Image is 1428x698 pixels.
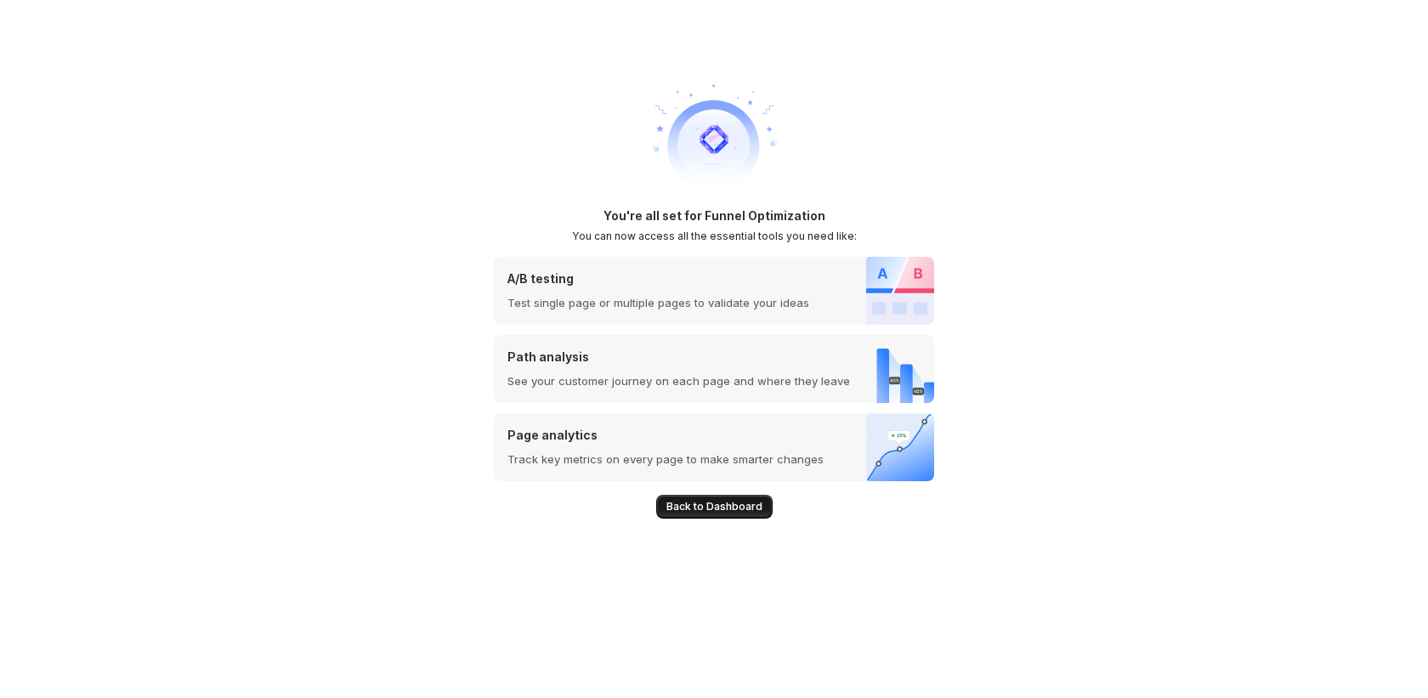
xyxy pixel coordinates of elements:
button: Back to Dashboard [656,495,773,519]
p: Path analysis [507,349,850,366]
img: A/B testing [866,257,934,325]
p: Test single page or multiple pages to validate your ideas [507,294,809,311]
h2: You can now access all the essential tools you need like: [572,230,857,243]
img: welcome [646,71,782,207]
p: Track key metrics on every page to make smarter changes [507,451,824,468]
img: Page analytics [866,413,934,481]
p: See your customer journey on each page and where they leave [507,372,850,389]
span: Back to Dashboard [666,500,762,514]
h1: You're all set for Funnel Optimization [603,207,825,224]
p: A/B testing [507,270,809,287]
p: Page analytics [507,427,824,444]
img: Path analysis [859,335,934,403]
